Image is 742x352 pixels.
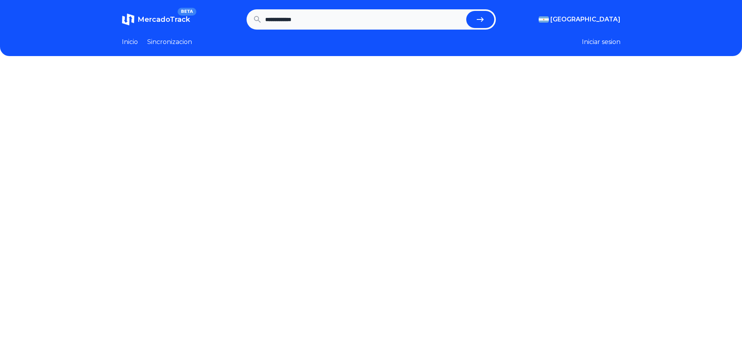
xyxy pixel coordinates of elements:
a: Sincronizacion [147,37,192,47]
img: MercadoTrack [122,13,134,26]
a: Inicio [122,37,138,47]
img: Argentina [539,16,549,23]
span: [GEOGRAPHIC_DATA] [550,15,620,24]
span: MercadoTrack [137,15,190,24]
a: MercadoTrackBETA [122,13,190,26]
button: [GEOGRAPHIC_DATA] [539,15,620,24]
button: Iniciar sesion [582,37,620,47]
span: BETA [178,8,196,16]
